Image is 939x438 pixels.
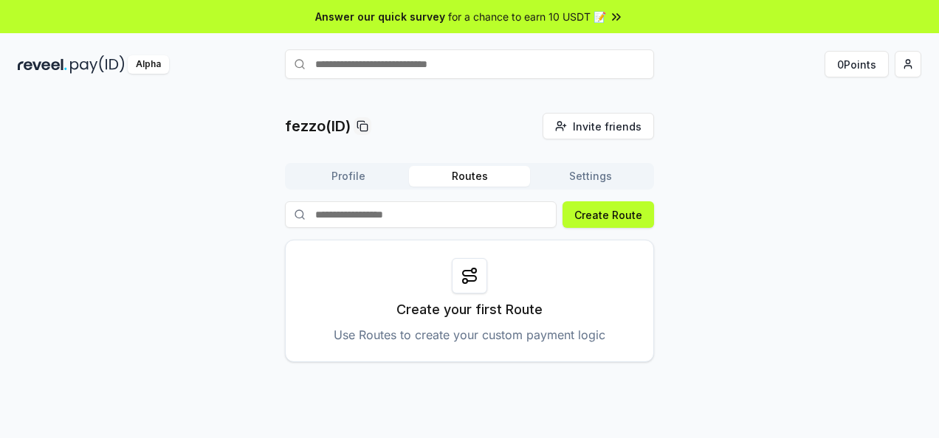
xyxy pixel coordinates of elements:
[563,201,654,228] button: Create Route
[543,113,654,139] button: Invite friends
[18,55,67,74] img: reveel_dark
[288,166,409,187] button: Profile
[825,51,889,77] button: 0Points
[396,299,543,320] p: Create your first Route
[573,119,642,134] span: Invite friends
[285,116,351,136] p: fezzo(ID)
[315,9,445,24] span: Answer our quick survey
[409,166,530,187] button: Routes
[334,326,605,344] p: Use Routes to create your custom payment logic
[448,9,606,24] span: for a chance to earn 10 USDT 📝
[70,55,125,74] img: pay_id
[128,55,169,74] div: Alpha
[530,166,651,187] button: Settings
